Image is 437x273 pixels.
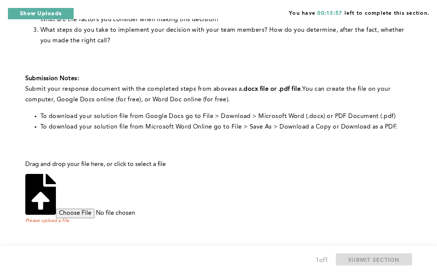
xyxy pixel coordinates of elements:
[25,218,409,223] span: Please upload a file
[242,86,301,92] strong: .docx file or .pdf file
[336,253,412,265] button: SUBMIT SECTION
[289,8,429,17] span: You have left to complete this section.
[40,122,409,132] li: To download your solution file from Microsoft Word Online go to File > Save As > Download a Copy ...
[25,161,409,168] p: Drag and drop your file here, or click to select a file
[231,86,242,92] span: as a
[8,8,74,20] button: Show Uploads
[317,11,342,16] span: 00:12:57
[348,256,400,263] span: SUBMIT SECTION
[40,111,409,122] li: To download your solution file from Google Docs go to File > Download > Microsoft Word (.docx) or...
[25,84,409,105] p: with the completed steps from above You can create the file on your computer, Google Docs online ...
[316,255,328,266] div: 1 of 1
[25,76,79,82] strong: Submission Notes:
[25,86,122,92] span: Submit your response document
[40,25,409,46] li: What steps do you take to implement your decision with your team members? How do you determine, a...
[301,86,302,92] span: .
